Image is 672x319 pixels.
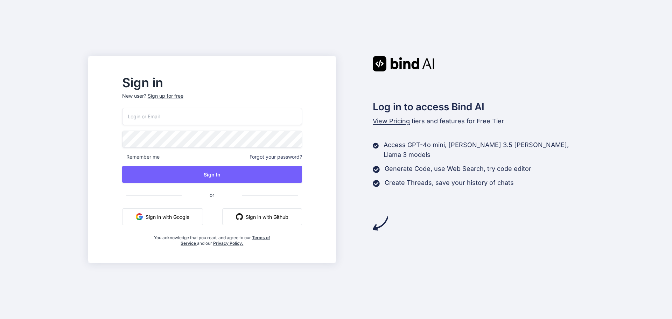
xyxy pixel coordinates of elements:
button: Sign in with Github [222,208,302,225]
p: New user? [122,92,302,108]
div: Sign up for free [148,92,183,99]
p: tiers and features for Free Tier [373,116,584,126]
button: Sign in with Google [122,208,203,225]
a: Privacy Policy. [213,241,243,246]
p: Generate Code, use Web Search, try code editor [385,164,531,174]
img: Bind AI logo [373,56,434,71]
div: You acknowledge that you read, and agree to our and our [152,231,272,246]
span: View Pricing [373,117,410,125]
img: github [236,213,243,220]
img: google [136,213,143,220]
p: Create Threads, save your history of chats [385,178,514,188]
img: arrow [373,216,388,231]
span: Remember me [122,153,160,160]
input: Login or Email [122,108,302,125]
p: Access GPT-4o mini, [PERSON_NAME] 3.5 [PERSON_NAME], Llama 3 models [384,140,584,160]
a: Terms of Service [181,235,270,246]
button: Sign In [122,166,302,183]
span: or [182,186,242,203]
h2: Log in to access Bind AI [373,99,584,114]
h2: Sign in [122,77,302,88]
span: Forgot your password? [250,153,302,160]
